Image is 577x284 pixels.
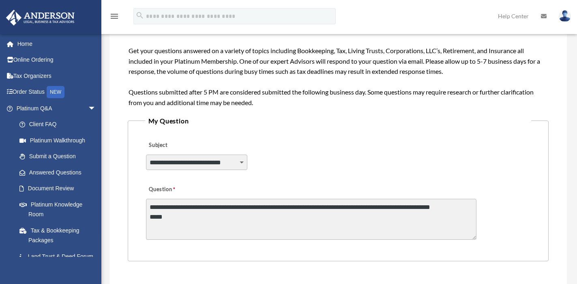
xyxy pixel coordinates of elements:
i: menu [109,11,119,21]
i: search [135,11,144,20]
a: Tax & Bookkeeping Packages [11,222,108,248]
label: Question [146,184,209,195]
a: Platinum Walkthrough [11,132,108,148]
label: Subject [146,140,223,151]
a: Tax Organizers [6,68,108,84]
div: NEW [47,86,64,98]
a: Client FAQ [11,116,108,133]
span: arrow_drop_down [88,100,104,117]
a: Platinum Knowledge Room [11,196,108,222]
a: menu [109,14,119,21]
legend: My Question [145,115,532,127]
a: Answered Questions [11,164,108,181]
a: Land Trust & Deed Forum [11,248,108,265]
a: Document Review [11,181,108,197]
img: User Pic [559,10,571,22]
a: Home [6,36,108,52]
img: Anderson Advisors Platinum Portal [4,10,77,26]
a: Platinum Q&Aarrow_drop_down [6,100,108,116]
a: Online Ordering [6,52,108,68]
a: Order StatusNEW [6,84,108,101]
a: Submit a Question [11,148,104,165]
